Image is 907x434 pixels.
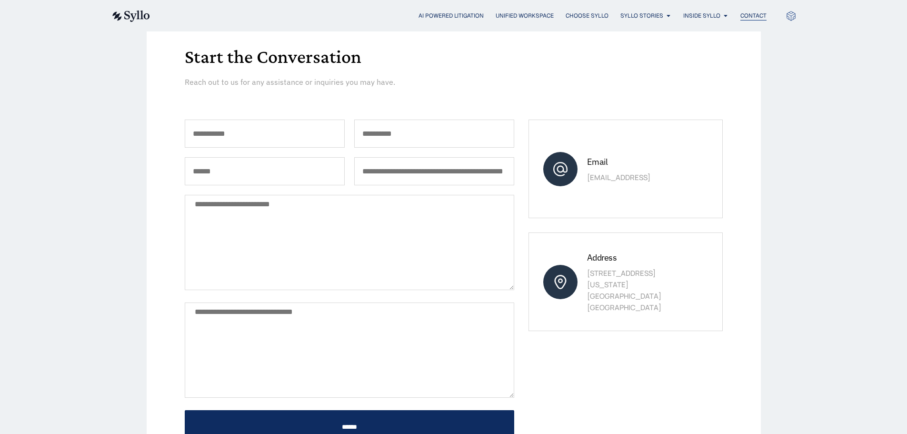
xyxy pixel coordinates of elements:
a: AI Powered Litigation [419,11,484,20]
h1: Start the Conversation [185,47,723,66]
a: Unified Workspace [496,11,554,20]
a: Contact [740,11,767,20]
img: syllo [111,10,150,22]
p: Reach out to us for any assistance or inquiries you may have. [185,76,531,88]
nav: Menu [169,11,767,20]
a: Syllo Stories [620,11,663,20]
span: Address [587,252,617,263]
p: [EMAIL_ADDRESS] [587,172,692,183]
a: Choose Syllo [566,11,608,20]
div: Menu Toggle [169,11,767,20]
span: Email [587,156,608,167]
a: Inside Syllo [683,11,720,20]
p: [STREET_ADDRESS] [US_STATE][GEOGRAPHIC_DATA] [GEOGRAPHIC_DATA] [587,268,692,313]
